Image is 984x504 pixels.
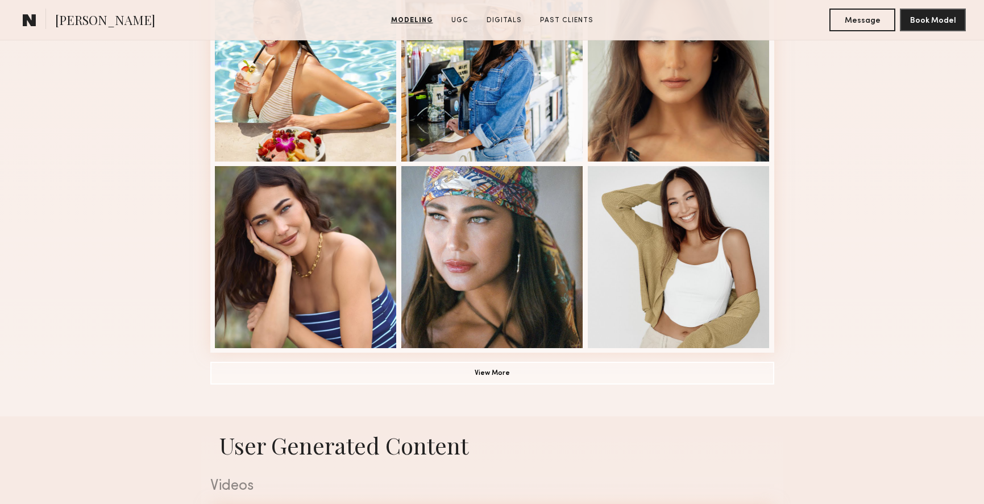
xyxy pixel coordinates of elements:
[900,15,966,24] a: Book Model
[210,362,774,385] button: View More
[55,11,155,31] span: [PERSON_NAME]
[201,430,783,460] h1: User Generated Content
[387,15,438,26] a: Modeling
[829,9,895,31] button: Message
[900,9,966,31] button: Book Model
[482,15,526,26] a: Digitals
[210,479,774,494] div: Videos
[535,15,598,26] a: Past Clients
[447,15,473,26] a: UGC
